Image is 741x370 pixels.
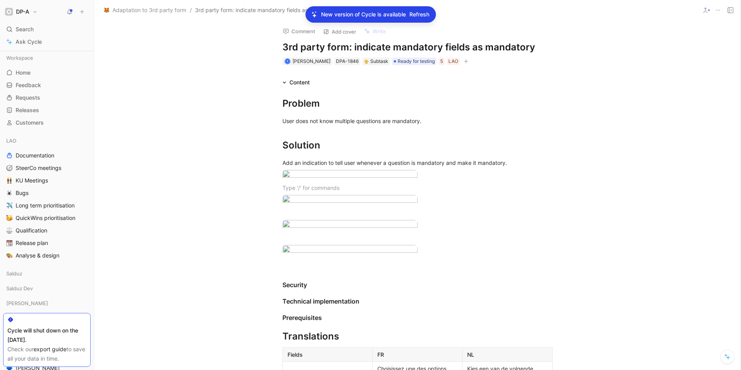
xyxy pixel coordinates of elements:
[3,79,91,91] a: Feedback
[16,119,44,127] span: Customers
[282,329,553,343] div: Translations
[16,252,59,259] span: Analyse & design
[3,117,91,129] a: Customers
[5,226,14,235] button: ⚖️
[102,5,188,15] button: 🦊Adaptation to 3rd party form
[279,26,319,37] button: Comment
[398,57,435,65] span: Ready for testing
[16,152,54,159] span: Documentation
[285,59,289,64] div: K
[3,312,91,324] a: 🔷[PERSON_NAME]'s
[3,268,91,279] div: Salduz
[282,170,418,181] img: CleanShot 2025-09-10 at 16.11.58@2x.png
[377,350,457,359] div: FR
[3,212,91,224] a: 🥳QuickWins prioritisation
[6,54,33,62] span: Workspace
[364,57,388,65] div: Subtask
[5,213,14,223] button: 🥳
[3,135,91,147] div: LAO
[467,350,547,359] div: NL
[195,5,337,15] span: 3rd party form: indicate mandatory fields as mandatory
[5,238,14,248] button: 📆
[16,189,29,197] span: Bugs
[3,268,91,282] div: Salduz
[293,58,330,64] span: [PERSON_NAME]
[190,5,192,15] span: /
[6,177,12,184] img: 👬
[6,299,48,307] span: [PERSON_NAME]
[361,26,389,37] button: Write
[3,282,91,294] div: Salduz Dev
[16,8,29,15] h1: DP-A
[16,106,39,114] span: Releases
[16,177,48,184] span: KU Meetings
[3,282,91,297] div: Salduz Dev
[282,297,553,306] div: Technical implementation
[3,67,91,79] a: Home
[16,69,30,77] span: Home
[279,78,313,87] div: Content
[282,220,418,231] img: CleanShot 2025-09-10 at 15.54.00@2x.png
[5,201,14,210] button: ✈️
[282,313,553,322] div: Prerequisites
[6,270,22,277] span: Salduz
[287,350,368,359] div: Fields
[6,227,12,234] img: ⚖️
[3,36,91,48] a: Ask Cycle
[104,7,109,13] img: 🦊
[3,297,91,309] div: [PERSON_NAME]
[3,237,91,249] a: 📆Release plan
[16,81,41,89] span: Feedback
[5,8,13,16] img: DP-A
[16,202,75,209] span: Long term prioritisation
[16,37,42,46] span: Ask Cycle
[289,78,310,87] div: Content
[5,163,14,173] button: 🧭
[16,239,48,247] span: Release plan
[3,175,91,186] a: 👬KU Meetings
[7,326,86,345] div: Cycle will shut down on the [DATE].
[6,240,12,246] img: 📆
[440,57,443,65] div: 5
[282,41,553,54] h1: 3rd party form: indicate mandatory fields as mandatory
[364,59,369,64] img: 🐥
[3,187,91,199] a: 🕷️Bugs
[6,165,12,171] img: 🧭
[6,137,16,145] span: LAO
[282,117,553,125] div: User does not know multiple questions are mandatory.
[282,97,553,111] div: Problem
[336,57,359,65] div: DPA-1846
[3,162,91,174] a: 🧭SteerCo meetings
[16,25,34,34] span: Search
[282,159,553,167] div: Add an indication to tell user whenever a question is mandatory and make it mandatory.
[3,225,91,236] a: ⚖️Qualification
[6,252,12,259] img: 🎨
[3,250,91,261] a: 🎨Analyse & design
[282,138,553,152] div: Solution
[6,284,33,292] span: Salduz Dev
[3,135,91,261] div: LAODocumentation🧭SteerCo meetings👬KU Meetings🕷️Bugs✈️Long term prioritisation🥳QuickWins prioritis...
[3,23,91,35] div: Search
[16,227,47,234] span: Qualification
[373,28,386,35] span: Write
[409,9,430,20] button: Refresh
[112,5,186,15] span: Adaptation to 3rd party form
[3,200,91,211] a: ✈️Long term prioritisation
[3,52,91,64] div: Workspace
[3,92,91,104] a: Requests
[6,202,12,209] img: ✈️
[16,214,75,222] span: QuickWins prioritisation
[6,215,12,221] img: 🥳
[362,57,390,65] div: 🐥Subtask
[3,150,91,161] a: Documentation
[3,6,39,17] button: DP-ADP-A
[5,176,14,185] button: 👬
[448,57,458,65] div: LAO
[5,251,14,260] button: 🎨
[7,345,86,363] div: Check our to save all your data in time.
[34,346,66,352] a: export guide
[409,10,429,19] span: Refresh
[392,57,436,65] div: Ready for testing
[16,94,40,102] span: Requests
[282,245,418,256] img: CleanShot 2025-09-10 at 15.56.37@2x.png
